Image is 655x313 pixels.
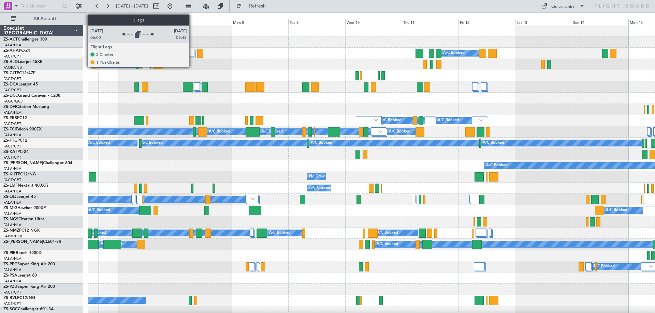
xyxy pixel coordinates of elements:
span: [DATE] - [DATE] [116,3,148,9]
a: FACT/CPT [3,144,21,149]
a: ZS-PSALearjet 60 [3,273,37,278]
a: FACT/CPT [3,301,21,306]
input: Trip Number [21,1,60,11]
a: FACT/CPT [3,155,21,160]
a: FALA/HLA [3,43,21,48]
span: ZS-KHT [3,172,18,176]
span: All Aircraft [18,16,72,21]
div: Sun 14 [572,19,628,25]
button: Refresh [233,1,274,12]
a: ZS-NMZPC12 NGX [3,229,40,233]
div: A/C Booked [101,239,122,249]
div: A/C Booked [606,205,627,216]
a: ZS-ACTChallenger 300 [3,37,47,42]
span: ZS-FTG [3,139,17,143]
button: Quick Links [538,1,588,12]
a: ZS-KHTPC12/NG [3,172,36,176]
a: FACT/CPT [3,54,21,59]
a: ZS-DFICitation Mustang [3,105,49,109]
div: Quick Links [551,3,574,10]
span: ZS-LRJ [3,195,16,199]
button: All Aircraft [8,13,74,24]
div: A/C Booked [483,138,504,148]
span: ZS-NMZ [3,229,19,233]
div: A/C Booked [377,239,398,249]
img: arrow-gray.svg [251,198,255,200]
div: A/C Booked [389,127,410,137]
span: ZS-ACT [3,37,18,42]
div: A/C Booked [380,115,402,126]
a: ZS-LMFNextant 400XTi [3,184,48,188]
span: ZS-FCI [3,127,16,131]
a: ZS-[PERSON_NAME]Challenger 604 [3,161,72,165]
div: Thu 11 [402,19,458,25]
div: Mon 8 [232,19,288,25]
a: FACT/CPT [3,290,21,295]
span: ZS-DCA [3,82,18,87]
a: FALA/HLA [3,189,21,194]
a: ZS-DCCGrand Caravan - C208 [3,94,60,98]
div: A/C Booked [593,262,615,272]
span: ZS-RVL [3,296,17,300]
span: ZS-NGS [3,217,18,221]
div: A/C Booked [443,48,465,58]
a: ZS-PIRBeech 1900D [3,251,42,255]
div: A/C Booked [377,228,398,238]
div: A/C Booked [486,160,508,171]
div: A/C Booked [269,228,291,238]
span: ZS-PZU [3,285,17,289]
a: ZS-AHAPC-24 [3,49,30,53]
span: ZS-SGC [3,307,18,311]
span: ZS-LMF [3,184,18,188]
span: ZS-DFI [3,105,16,109]
span: ZS-PIR [3,251,16,255]
div: A/C Booked [438,115,459,126]
a: FAOR/JNB [3,65,22,70]
div: No Crew [309,172,325,182]
span: ZS-AJD [3,60,18,64]
img: arrow-gray.svg [479,119,483,122]
a: ZS-ERSPC12 [3,116,27,120]
div: A/C Booked [198,127,219,137]
div: Sun 7 [175,19,232,25]
a: ZS-NGSCitation Ultra [3,217,44,221]
a: ZS-AJDLearjet 45XR [3,60,43,64]
span: ZS-DCC [3,94,18,98]
div: A/C Booked [89,205,110,216]
a: FALA/HLA [3,132,21,138]
span: ZS-AHA [3,49,19,53]
a: FALA/HLA [3,200,21,205]
a: FACT/CPT [3,88,21,93]
div: [DATE] [89,14,101,19]
span: ZS-ERS [3,116,17,120]
a: ZS-PZUSuper King Air 200 [3,285,55,289]
a: ZS-RVLPC12/NG [3,296,35,300]
a: FALA/HLA [3,166,21,171]
a: FACT/CPT [3,177,21,183]
a: ZS-FCIFalcon 900EX [3,127,42,131]
span: ZS-[PERSON_NAME] [3,161,43,165]
a: ZS-CJTPC12/47E [3,71,35,75]
div: Fri 12 [458,19,515,25]
a: ZS-[PERSON_NAME]CL601-3R [3,240,61,244]
div: A/C Booked [141,138,163,148]
span: ZS-CJT [3,71,17,75]
a: FALA/HLA [3,279,21,284]
a: ZS-MIGHawker 900XP [3,206,46,210]
span: ZS-PPG [3,262,17,266]
div: A/C Booked [88,138,110,148]
a: ZS-LRJLearjet 45 [3,195,36,199]
a: FALA/HLA [3,222,21,228]
a: FALA/HLA [3,256,21,261]
img: arrow-gray.svg [374,119,378,122]
span: Refresh [243,4,272,9]
a: FALA/HLA [3,211,21,216]
a: FALA/HLA [3,267,21,272]
div: Wed 10 [345,19,402,25]
div: Tue 9 [288,19,345,25]
div: A/C Booked [261,127,283,137]
a: ZS-FTGPC12 [3,139,27,143]
a: ZS-DCALearjet 45 [3,82,38,87]
span: ZS-PSA [3,273,17,278]
a: FAGC/GCJ [3,99,23,104]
